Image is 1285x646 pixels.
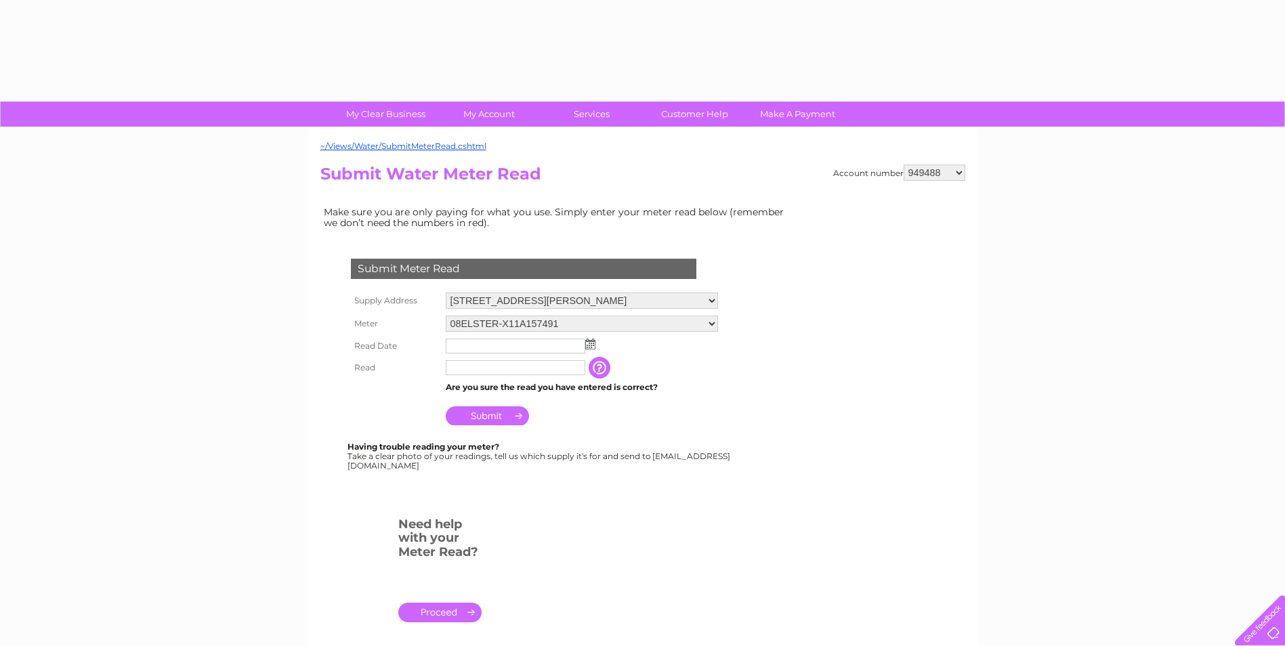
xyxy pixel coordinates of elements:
[351,259,696,279] div: Submit Meter Read
[347,289,442,312] th: Supply Address
[347,442,732,470] div: Take a clear photo of your readings, tell us which supply it's for and send to [EMAIL_ADDRESS][DO...
[347,357,442,379] th: Read
[330,102,442,127] a: My Clear Business
[639,102,751,127] a: Customer Help
[585,339,595,349] img: ...
[446,406,529,425] input: Submit
[320,141,486,151] a: ~/Views/Water/SubmitMeterRead.cshtml
[442,379,721,396] td: Are you sure the read you have entered is correct?
[320,203,795,232] td: Make sure you are only paying for what you use. Simply enter your meter read below (remember we d...
[347,335,442,357] th: Read Date
[398,515,482,566] h3: Need help with your Meter Read?
[320,165,965,190] h2: Submit Water Meter Read
[589,357,613,379] input: Information
[347,312,442,335] th: Meter
[347,442,499,452] b: Having trouble reading your meter?
[398,603,482,622] a: .
[742,102,854,127] a: Make A Payment
[433,102,545,127] a: My Account
[833,165,965,181] div: Account number
[536,102,648,127] a: Services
